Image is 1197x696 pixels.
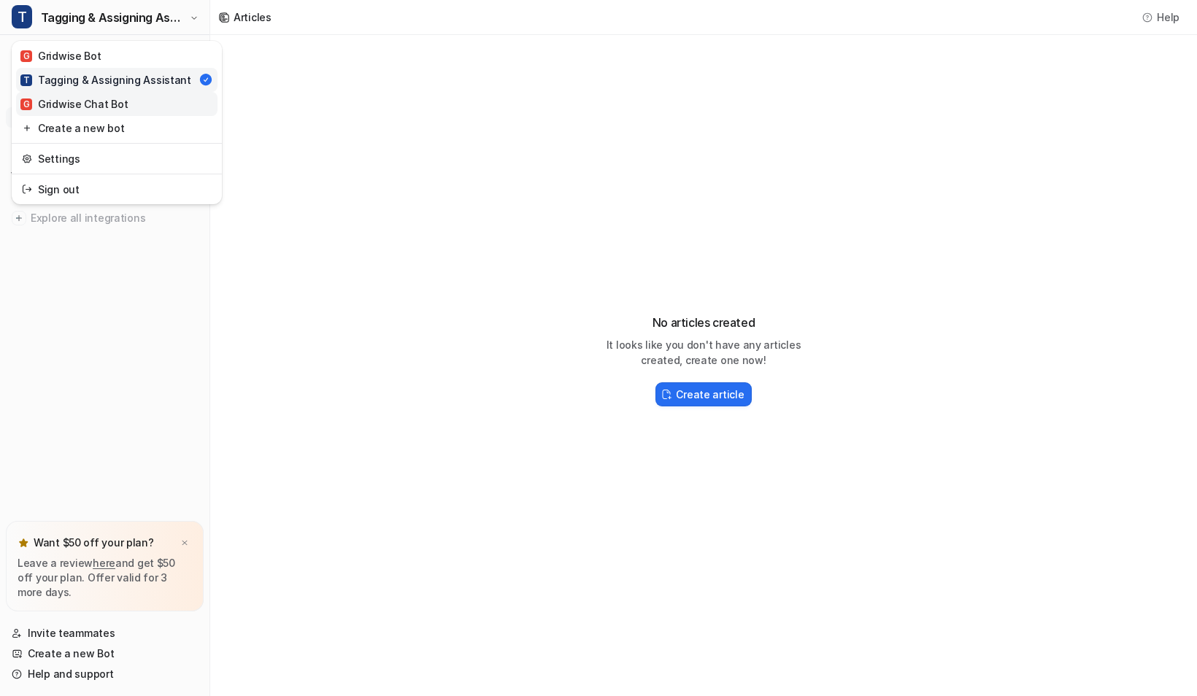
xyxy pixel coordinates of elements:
[22,182,32,197] img: reset
[41,7,186,28] span: Tagging & Assigning Assistant
[20,48,101,63] div: Gridwise Bot
[16,116,218,140] a: Create a new bot
[20,96,128,112] div: Gridwise Chat Bot
[20,72,191,88] div: Tagging & Assigning Assistant
[20,98,32,110] span: G
[16,147,218,171] a: Settings
[22,151,32,166] img: reset
[22,120,32,136] img: reset
[16,177,218,201] a: Sign out
[20,74,32,86] span: T
[12,5,32,28] span: T
[12,41,222,204] div: TTagging & Assigning Assistant
[20,50,32,62] span: G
